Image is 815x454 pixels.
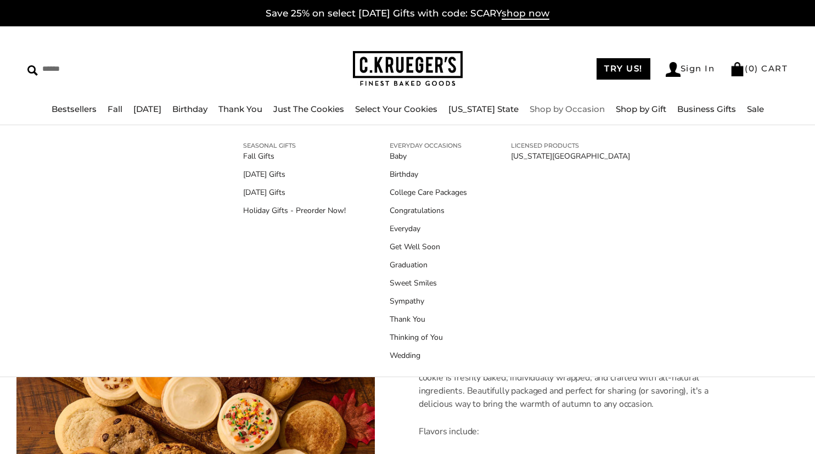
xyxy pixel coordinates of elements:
a: LICENSED PRODUCTS [511,141,630,150]
a: Birthday [390,169,467,180]
a: Shop by Gift [616,104,666,114]
a: [DATE] Gifts [243,187,346,198]
input: Search [27,60,207,77]
a: Everyday [390,223,467,234]
a: Congratulations [390,205,467,216]
a: Baby [390,150,467,162]
a: [DATE] Gifts [243,169,346,180]
span: 0 [749,63,755,74]
a: Just The Cookies [273,104,344,114]
a: TRY US! [597,58,650,80]
a: Wedding [390,350,467,361]
a: Thank You [218,104,262,114]
a: Get Well Soon [390,241,467,253]
img: Search [27,65,38,76]
a: Holiday Gifts - Preorder Now! [243,205,346,216]
a: Shop by Occasion [530,104,605,114]
img: Account [666,62,681,77]
a: (0) CART [730,63,788,74]
a: Graduation [390,259,467,271]
a: Select Your Cookies [355,104,437,114]
a: Birthday [172,104,207,114]
a: SEASONAL GIFTS [243,141,346,150]
a: Thank You [390,313,467,325]
a: Bestsellers [52,104,97,114]
a: Thinking of You [390,332,467,343]
a: Save 25% on select [DATE] Gifts with code: SCARYshop now [266,8,549,20]
a: Business Gifts [677,104,736,114]
a: [DATE] [133,104,161,114]
p: Flavors include: [419,425,719,438]
img: C.KRUEGER'S [353,51,463,87]
a: Fall Gifts [243,150,346,162]
a: [US_STATE][GEOGRAPHIC_DATA] [511,150,630,162]
a: Sign In [666,62,715,77]
a: College Care Packages [390,187,467,198]
a: Sympathy [390,295,467,307]
span: shop now [502,8,549,20]
a: Sale [747,104,764,114]
a: [US_STATE] State [448,104,519,114]
img: Bag [730,62,745,76]
a: EVERYDAY OCCASIONS [390,141,467,150]
a: Fall [108,104,122,114]
a: Sweet Smiles [390,277,467,289]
